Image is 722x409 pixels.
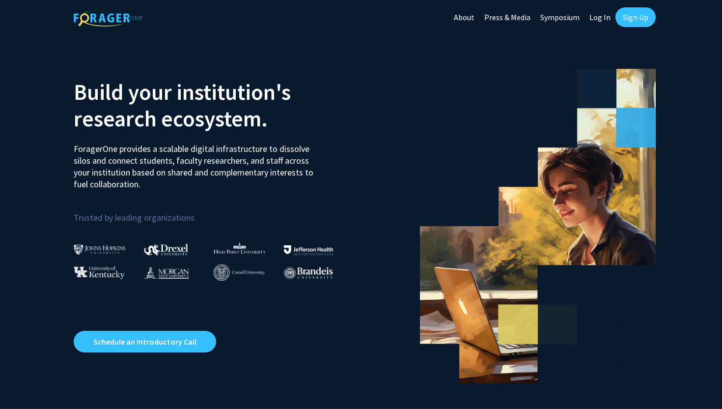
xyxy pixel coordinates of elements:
p: Trusted by leading organizations [74,198,354,225]
img: Johns Hopkins University [74,244,126,255]
img: Cornell University [214,264,265,281]
img: Morgan State University [144,266,189,279]
h2: Build your institution's research ecosystem. [74,79,354,132]
img: High Point University [214,242,266,254]
img: Drexel University [144,244,188,255]
p: ForagerOne provides a scalable digital infrastructure to dissolve silos and connect students, fac... [74,136,320,190]
a: Opens in a new tab [74,331,216,352]
iframe: Chat [7,365,42,402]
img: Thomas Jefferson University [284,245,333,255]
img: Brandeis University [284,267,333,279]
img: University of Kentucky [74,266,125,279]
a: Sign Up [615,7,656,27]
img: ForagerOne Logo [74,9,142,27]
